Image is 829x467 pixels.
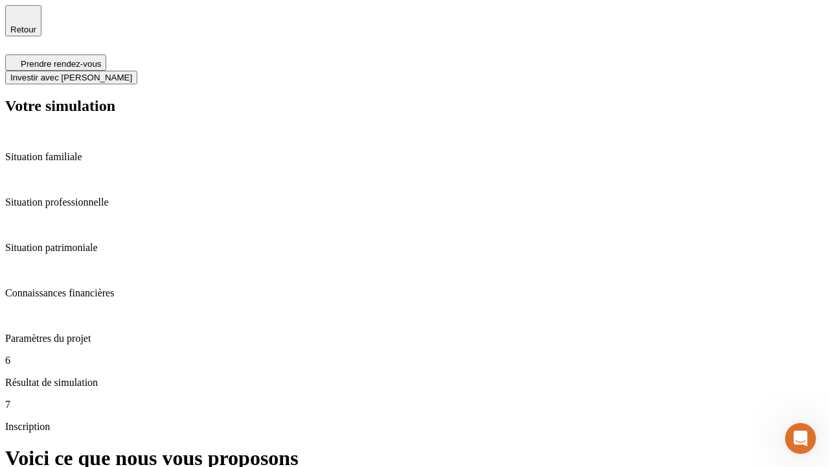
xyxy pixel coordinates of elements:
[5,287,824,299] p: Connaissances financières
[21,59,101,69] span: Prendre rendez-vous
[10,73,132,82] span: Investir avec [PERSON_NAME]
[5,333,824,344] p: Paramètres du projet
[5,399,824,411] p: 7
[5,377,824,389] p: Résultat de simulation
[5,97,824,115] h2: Votre simulation
[5,71,137,84] button: Investir avec [PERSON_NAME]
[5,5,41,36] button: Retour
[5,355,824,366] p: 6
[5,151,824,163] p: Situation familiale
[785,423,816,454] iframe: Intercom live chat
[5,197,824,208] p: Situation professionnelle
[10,25,36,34] span: Retour
[5,54,106,71] button: Prendre rendez-vous
[5,242,824,254] p: Situation patrimoniale
[5,421,824,433] p: Inscription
